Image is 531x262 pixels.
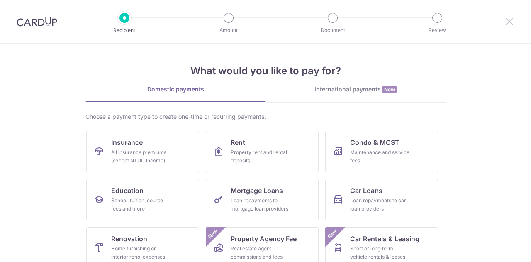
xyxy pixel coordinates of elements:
span: Car Rentals & Leasing [350,234,419,244]
img: CardUp [17,17,57,27]
span: Rent [231,137,245,147]
span: Renovation [111,234,147,244]
a: Condo & MCSTMaintenance and service fees [325,131,438,172]
div: Short or long‑term vehicle rentals & leases [350,245,410,261]
p: Amount [198,26,259,34]
span: Car Loans [350,186,382,196]
div: All insurance premiums (except NTUC Income) [111,148,171,165]
span: Mortgage Loans [231,186,283,196]
div: Home furnishing or interior reno-expenses [111,245,171,261]
div: Loan repayments to car loan providers [350,196,410,213]
a: InsuranceAll insurance premiums (except NTUC Income) [86,131,199,172]
a: Car LoansLoan repayments to car loan providers [325,179,438,220]
div: Domestic payments [85,85,265,93]
div: School, tuition, course fees and more [111,196,171,213]
span: Property Agency Fee [231,234,297,244]
a: Mortgage LoansLoan repayments to mortgage loan providers [206,179,319,220]
div: Loan repayments to mortgage loan providers [231,196,290,213]
span: New [206,227,220,241]
span: Insurance [111,137,143,147]
div: Choose a payment type to create one-time or recurring payments. [85,113,446,121]
div: Property rent and rental deposits [231,148,290,165]
a: EducationSchool, tuition, course fees and more [86,179,199,220]
p: Review [407,26,468,34]
p: Document [302,26,363,34]
span: Education [111,186,144,196]
p: Recipient [94,26,155,34]
span: Condo & MCST [350,137,399,147]
span: New [382,86,397,93]
div: International payments [265,85,446,94]
div: Maintenance and service fees [350,148,410,165]
a: RentProperty rent and rental deposits [206,131,319,172]
span: New [326,227,339,241]
h4: What would you like to pay for? [85,64,446,78]
div: Real estate agent commissions and fees [231,245,290,261]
